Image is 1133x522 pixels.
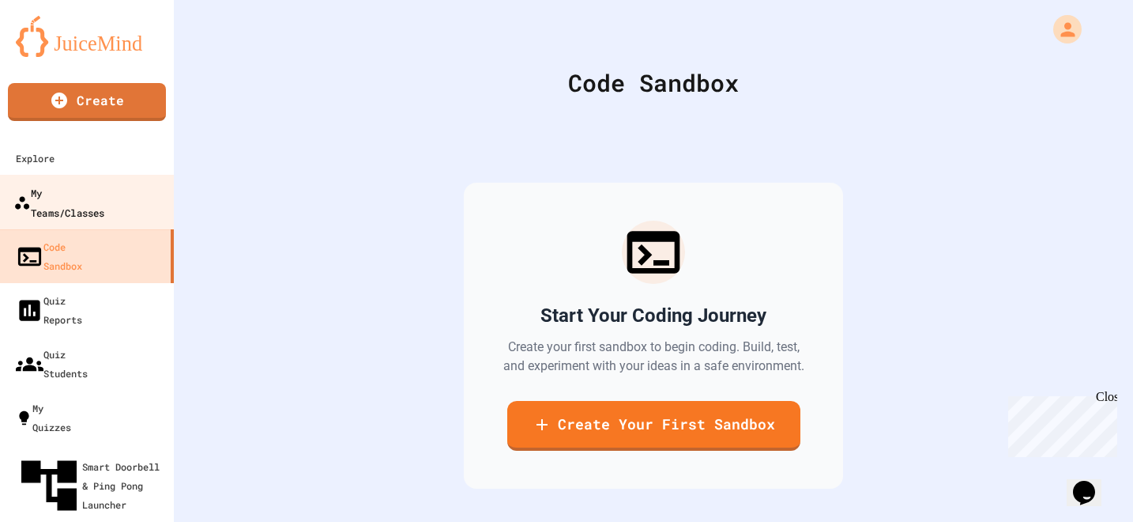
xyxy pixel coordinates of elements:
div: Code Sandbox [16,237,82,275]
div: Smart Doorbell & Ping Pong Launcher [16,452,168,519]
a: Create Your First Sandbox [507,401,800,451]
div: Quiz Students [16,345,88,383]
iframe: chat widget [1002,390,1117,457]
p: Create your first sandbox to begin coding. Build, test, and experiment with your ideas in a safe ... [502,338,805,376]
h2: Start Your Coding Journey [540,303,766,328]
a: Create [8,83,166,121]
div: Chat with us now!Close [6,6,109,100]
div: Quiz Reports [16,291,82,329]
div: Explore [16,149,55,168]
div: My Teams/Classes [13,183,104,221]
img: logo-orange.svg [16,16,158,57]
div: My Quizzes [16,399,71,437]
div: Code Sandbox [213,65,1093,100]
div: My Account [1037,11,1086,47]
iframe: chat widget [1067,459,1117,506]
